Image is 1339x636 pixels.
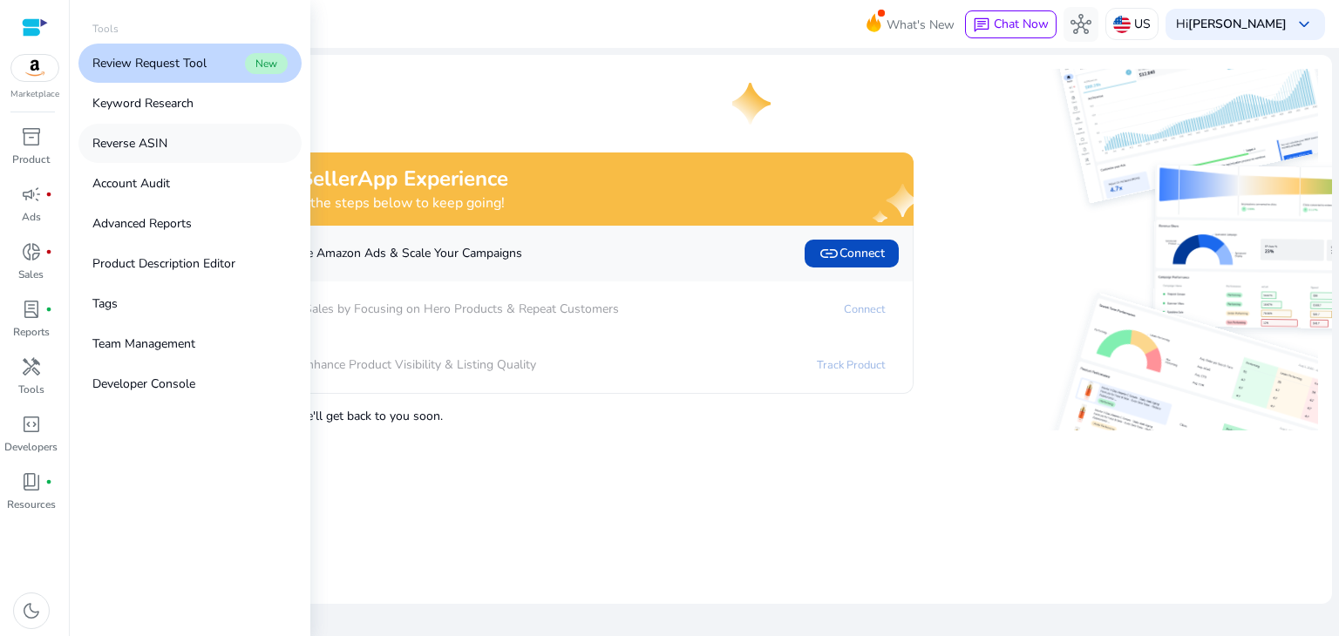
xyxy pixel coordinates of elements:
[153,166,508,192] h2: Maximize your SellerApp Experience
[1176,18,1287,30] p: Hi
[973,17,990,34] span: chat
[21,600,42,621] span: dark_mode
[21,184,42,205] span: campaign
[21,241,42,262] span: donut_small
[887,10,955,40] span: What's New
[21,471,42,492] span: book_4
[22,209,41,225] p: Ads
[45,191,52,198] span: fiber_manual_record
[830,295,899,323] a: Connect
[92,54,207,72] p: Review Request Tool
[179,355,536,374] p: Enhance Product Visibility & Listing Quality
[45,478,52,485] span: fiber_manual_record
[1294,14,1315,35] span: keyboard_arrow_down
[10,88,59,101] p: Marketplace
[92,214,192,233] p: Advanced Reports
[92,375,195,393] p: Developer Console
[732,83,774,125] img: one-star.svg
[92,254,235,273] p: Product Description Editor
[819,243,885,264] span: Connect
[92,294,118,313] p: Tags
[45,306,52,313] span: fiber_manual_record
[13,324,50,340] p: Reports
[994,16,1049,32] span: Chat Now
[179,244,522,262] p: Automate Amazon Ads & Scale Your Campaigns
[18,382,44,397] p: Tools
[133,400,914,425] p: , and we'll get back to you soon.
[92,335,195,353] p: Team Management
[21,299,42,320] span: lab_profile
[7,497,56,512] p: Resources
[11,55,58,81] img: amazon.svg
[245,53,288,74] span: New
[4,439,58,455] p: Developers
[18,267,44,282] p: Sales
[21,356,42,377] span: handyman
[819,243,839,264] span: link
[21,126,42,147] span: inventory_2
[153,195,508,212] h4: Almost there! Complete the steps below to keep going!
[1113,16,1131,33] img: us.svg
[1188,16,1287,32] b: [PERSON_NAME]
[1071,14,1091,35] span: hub
[92,174,170,193] p: Account Audit
[92,134,167,152] p: Reverse ASIN
[805,240,899,267] button: linkConnect
[965,10,1057,38] button: chatChat Now
[92,94,194,112] p: Keyword Research
[21,414,42,435] span: code_blocks
[45,248,52,255] span: fiber_manual_record
[803,351,899,379] a: Track Product
[179,300,619,318] p: Boost Sales by Focusing on Hero Products & Repeat Customers
[92,21,119,37] p: Tools
[1134,9,1151,39] p: US
[1064,7,1098,42] button: hub
[12,152,50,167] p: Product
